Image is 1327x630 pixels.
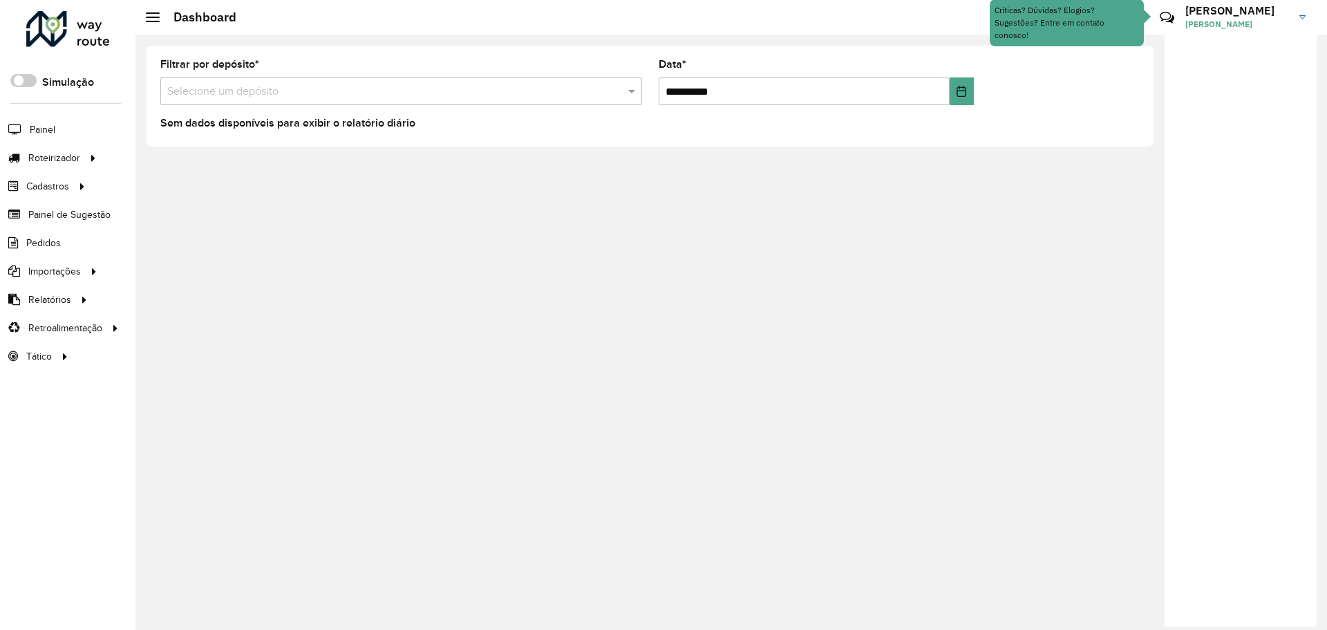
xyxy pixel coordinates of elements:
[26,349,52,364] span: Tático
[659,56,686,73] label: Data
[28,293,71,307] span: Relatórios
[28,264,81,279] span: Importações
[30,122,55,137] span: Painel
[26,236,61,250] span: Pedidos
[42,74,94,91] label: Simulação
[160,115,415,131] label: Sem dados disponíveis para exibir o relatório diário
[950,77,974,105] button: Choose Date
[1185,18,1289,30] span: [PERSON_NAME]
[160,56,259,73] label: Filtrar por depósito
[28,207,111,222] span: Painel de Sugestão
[1185,4,1289,17] h3: [PERSON_NAME]
[28,151,80,165] span: Roteirizador
[160,10,236,25] h2: Dashboard
[26,179,69,194] span: Cadastros
[1152,3,1182,33] a: Contato Rápido
[28,321,102,335] span: Retroalimentação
